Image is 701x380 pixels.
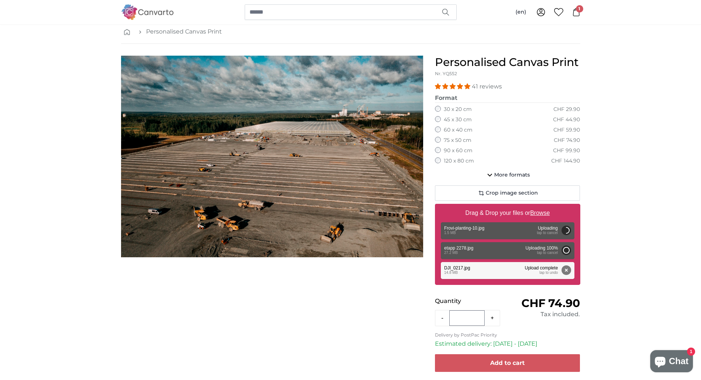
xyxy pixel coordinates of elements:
span: Add to cart [490,359,525,366]
span: CHF 74.90 [521,296,580,310]
button: + [485,311,500,325]
label: 120 x 80 cm [444,157,474,165]
span: Crop image section [486,189,538,197]
span: More formats [494,171,530,179]
label: 75 x 50 cm [444,137,471,144]
div: 1 of 1 [121,56,423,257]
span: 4.98 stars [435,83,472,90]
div: CHF 144.90 [551,157,580,165]
inbox-online-store-chat: Shopify online store chat [648,350,695,374]
label: Drag & Drop your files or [462,206,552,220]
div: CHF 99.90 [553,147,580,154]
div: CHF 59.90 [553,126,580,134]
label: 60 x 40 cm [444,126,472,134]
label: 90 x 60 cm [444,147,472,154]
p: Delivery by PostPac Priority [435,332,580,338]
img: Canvarto [121,4,174,20]
nav: breadcrumbs [121,20,580,44]
label: 30 x 20 cm [444,106,472,113]
legend: Format [435,94,580,103]
div: CHF 29.90 [553,106,580,113]
span: Nr. YQ552 [435,71,457,76]
div: Tax included. [507,310,580,319]
p: Quantity [435,297,507,306]
span: 41 reviews [472,83,502,90]
u: Browse [530,210,550,216]
img: personalised-canvas-print [121,56,423,257]
p: Estimated delivery: [DATE] - [DATE] [435,339,580,348]
button: (en) [510,6,532,19]
button: - [435,311,449,325]
label: 45 x 30 cm [444,116,472,123]
a: Personalised Canvas Print [146,27,222,36]
button: More formats [435,168,580,182]
button: Add to cart [435,354,580,372]
button: Crop image section [435,185,580,201]
span: 1 [576,5,583,13]
div: CHF 44.90 [553,116,580,123]
div: CHF 74.90 [554,137,580,144]
h1: Personalised Canvas Print [435,56,580,69]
